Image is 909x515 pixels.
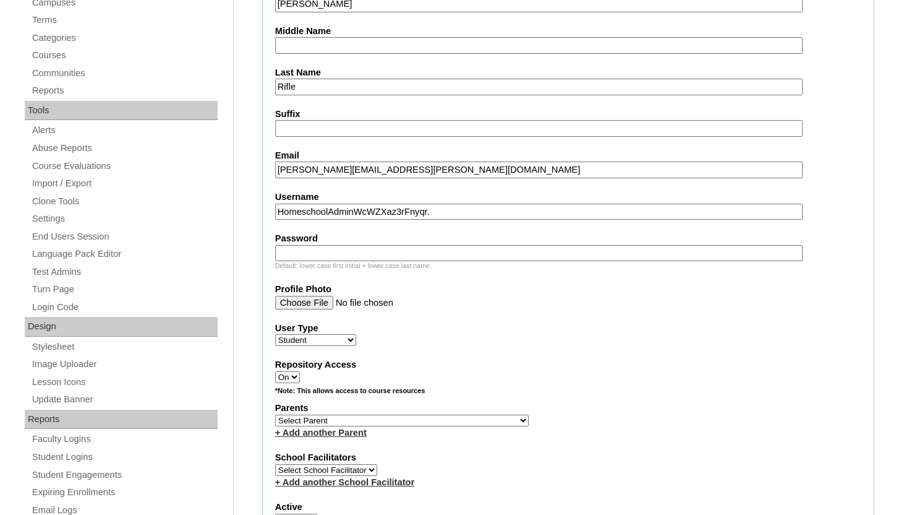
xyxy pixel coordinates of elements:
[31,467,218,483] a: Student Engagements
[275,322,861,335] label: User Type
[275,232,861,245] label: Password
[31,176,218,191] a: Import / Export
[31,123,218,138] a: Alerts
[31,374,218,390] a: Lesson Icons
[275,66,861,79] label: Last Name
[31,211,218,227] a: Settings
[31,392,218,407] a: Update Banner
[31,141,218,156] a: Abuse Reports
[31,282,218,297] a: Turn Page
[275,149,861,162] label: Email
[25,410,218,430] div: Reports
[31,158,218,174] a: Course Evaluations
[275,386,861,402] div: *Note: This allows access to course resources
[275,261,861,270] div: Default: lower case first initial + lower case last name.
[275,108,861,121] label: Suffix
[275,501,861,514] label: Active
[31,48,218,63] a: Courses
[275,402,861,415] label: Parents
[31,229,218,245] a: End Users Session
[31,246,218,262] a: Language Pack Editor
[275,358,861,371] label: Repository Access
[275,283,861,296] label: Profile Photo
[31,485,218,500] a: Expiring Enrollments
[31,357,218,372] a: Image Uploader
[25,317,218,337] div: Design
[31,300,218,315] a: Login Code
[275,477,414,487] a: + Add another School Facilitator
[275,25,861,38] label: Middle Name
[25,101,218,121] div: Tools
[31,339,218,355] a: Stylesheet
[275,451,861,464] label: School Facilitators
[31,431,218,447] a: Faculty Logins
[275,191,861,204] label: Username
[31,264,218,280] a: Test Admins
[31,83,218,98] a: Reports
[275,428,367,438] a: + Add another Parent
[31,66,218,81] a: Communities
[31,194,218,209] a: Clone Tools
[31,30,218,46] a: Categories
[31,12,218,28] a: Terms
[31,449,218,465] a: Student Logins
